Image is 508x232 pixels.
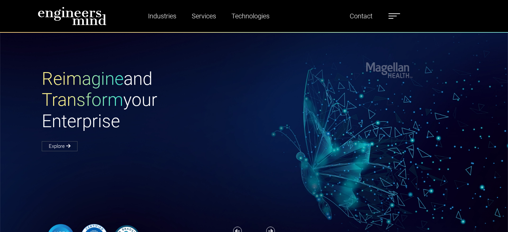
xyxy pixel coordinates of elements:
[145,8,179,24] a: Industries
[42,68,254,132] h1: and your Enterprise
[189,8,219,24] a: Services
[347,8,375,24] a: Contact
[229,8,272,24] a: Technologies
[42,89,123,110] span: Transform
[42,68,124,89] span: Reimagine
[42,141,77,151] a: Explore
[38,7,107,25] img: logo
